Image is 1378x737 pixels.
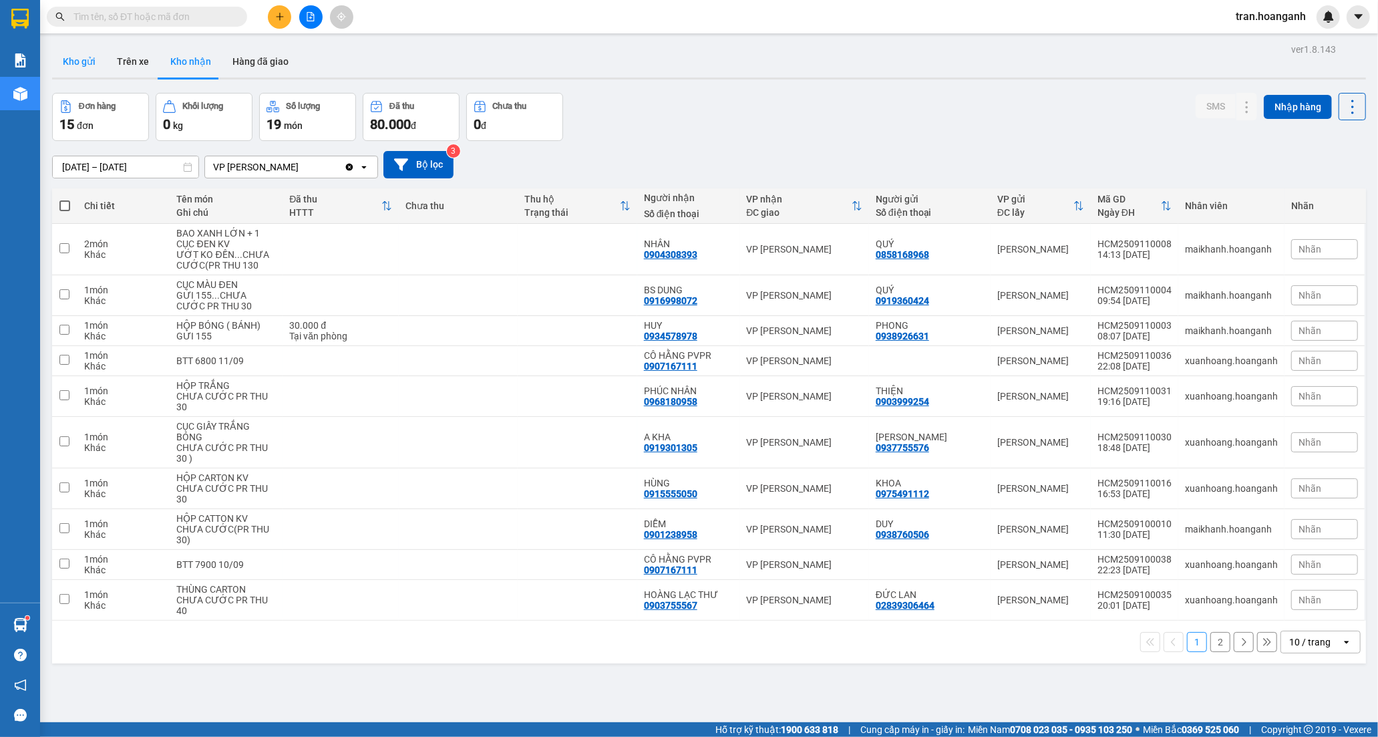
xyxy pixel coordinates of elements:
div: Đơn hàng [79,102,116,111]
th: Toggle SortBy [991,188,1091,224]
button: caret-down [1347,5,1370,29]
button: Trên xe [106,45,160,78]
div: Ghi chú [177,207,277,218]
span: Hỗ trợ kỹ thuật: [715,722,838,737]
button: aim [330,5,353,29]
div: CHƯA CƯỚC PR THU 30 [177,483,277,504]
input: Tìm tên, số ĐT hoặc mã đơn [73,9,231,24]
div: Chưa thu [405,200,512,211]
div: Đã thu [289,194,381,204]
div: VP [PERSON_NAME] [747,355,862,366]
div: 0708351682 [128,57,235,76]
div: 0916998072 [644,295,697,306]
span: 0 [474,116,481,132]
button: Kho gửi [52,45,106,78]
input: Selected VP Phan Rang. [300,160,301,174]
div: Khác [84,529,164,540]
div: Khác [84,488,164,499]
div: CHƯA CƯỚC PR THU 30 ) [177,442,277,464]
div: VP [PERSON_NAME] [747,325,862,336]
div: CHƯA CƯỚC PR THU 40 [177,595,277,616]
button: Đã thu80.000đ [363,93,460,141]
div: 1 món [84,432,164,442]
span: đơn [77,120,94,131]
div: Người nhận [644,192,733,203]
th: Toggle SortBy [283,188,399,224]
div: NHÂN [644,239,733,249]
div: HCM2509100010 [1097,519,1172,529]
div: 0919301305 [644,442,697,453]
div: CỤC GIẤY TRẮNG BÓNG [177,421,277,442]
div: xuanhoang.hoanganh [1185,391,1278,402]
div: VP [PERSON_NAME] [747,559,862,570]
strong: 0708 023 035 - 0935 103 250 [1010,724,1132,735]
span: message [14,709,27,722]
div: BTT 6800 11/09 [177,355,277,366]
div: CHƯA CƯỚC PR THU 30 [177,391,277,412]
div: xuanhoang.hoanganh [1185,437,1278,448]
div: 0968180958 [644,396,697,407]
strong: 1900 633 818 [781,724,838,735]
button: file-add [299,5,323,29]
div: Khác [84,361,164,372]
div: [PERSON_NAME] [997,437,1084,448]
div: 1 món [84,285,164,295]
div: CÔ HẰNG PVPR [644,350,733,361]
div: 0919360424 [876,295,929,306]
span: Nhãn [1299,483,1321,494]
div: 30.000 đ [289,320,392,331]
span: | [1249,722,1251,737]
sup: 3 [447,144,460,158]
div: [PERSON_NAME] [997,483,1084,494]
div: VP [PERSON_NAME] [747,437,862,448]
div: 0903999254 [876,396,929,407]
div: 0937755576 [876,442,929,453]
div: 1 món [84,554,164,565]
div: xuanhoang.hoanganh [1185,483,1278,494]
div: 1 món [84,350,164,361]
div: VP [PERSON_NAME] [747,391,862,402]
div: Trạng thái [524,207,620,218]
div: HCM2509110030 [1097,432,1172,442]
span: đ [411,120,416,131]
div: 2 món [84,239,164,249]
span: Nhãn [1299,325,1321,336]
div: xuanhoang.hoanganh [1185,355,1278,366]
div: maikhanh.hoanganh [1185,325,1278,336]
sup: 1 [25,616,29,620]
div: 1 món [84,320,164,331]
div: Người gửi [876,194,984,204]
button: Số lượng19món [259,93,356,141]
div: Khác [84,396,164,407]
th: Toggle SortBy [740,188,869,224]
div: Khác [84,565,164,575]
div: Nhãn [1291,200,1358,211]
span: Nhãn [1299,437,1321,448]
div: HỘP TRẮNG [177,380,277,391]
div: 0907167111 [644,565,697,575]
span: món [284,120,303,131]
span: | [848,722,850,737]
div: BTT 7900 10/09 [177,559,277,570]
span: kg [173,120,183,131]
div: CHƯA CƯỚC(PR THU 30) [177,524,277,545]
img: solution-icon [13,53,27,67]
div: PHONG [876,320,984,331]
div: TRÌNH [128,41,235,57]
div: 18:48 [DATE] [1097,442,1172,453]
button: plus [268,5,291,29]
div: VP [PERSON_NAME] [747,483,862,494]
div: maikhanh.hoanganh [1185,524,1278,535]
div: 10 / trang [1289,635,1331,649]
svg: Clear value [344,162,355,172]
div: HTTT [289,207,381,218]
span: Nhãn [1299,595,1321,605]
div: Mã GD [1097,194,1161,204]
div: VP [PERSON_NAME] [747,524,862,535]
div: Khác [84,295,164,306]
div: 0815348726 [11,59,118,78]
div: QUÝ [876,239,984,249]
img: warehouse-icon [13,87,27,101]
div: Chi tiết [84,200,164,211]
span: Gửi: [11,13,32,27]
